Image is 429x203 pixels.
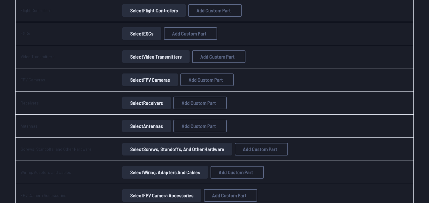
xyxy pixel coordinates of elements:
[121,97,172,109] a: SelectReceivers
[192,50,245,63] button: Add Custom Part
[122,4,186,17] button: SelectFlight Controllers
[122,27,161,40] button: SelectESCs
[211,166,264,179] button: Add Custom Part
[21,169,71,175] a: Wiring, Adapters and Cables
[21,123,37,129] a: Antennas
[121,143,233,155] a: SelectScrews, Standoffs, and Other Hardware
[121,166,209,179] a: SelectWiring, Adapters and Cables
[121,120,172,132] a: SelectAntennas
[164,27,217,40] button: Add Custom Part
[121,189,203,202] a: SelectFPV Camera Accessories
[122,143,232,155] button: SelectScrews, Standoffs, and Other Hardware
[21,31,30,36] a: ESCs
[121,50,191,63] a: SelectVideo Transmitters
[21,100,39,105] a: Receivers
[122,166,208,179] button: SelectWiring, Adapters and Cables
[173,97,227,109] button: Add Custom Part
[122,189,201,202] button: SelectFPV Camera Accessories
[243,147,277,152] span: Add Custom Part
[197,8,231,13] span: Add Custom Part
[21,8,51,13] a: Flight Controllers
[122,50,190,63] button: SelectVideo Transmitters
[172,31,206,36] span: Add Custom Part
[219,170,253,175] span: Add Custom Part
[173,120,227,132] button: Add Custom Part
[21,193,66,198] a: FPV Camera Accessories
[188,4,242,17] button: Add Custom Part
[180,73,234,86] button: Add Custom Part
[122,73,178,86] button: SelectFPV Cameras
[182,124,216,129] span: Add Custom Part
[21,77,45,82] a: FPV Cameras
[189,77,223,82] span: Add Custom Part
[122,97,171,109] button: SelectReceivers
[235,143,288,155] button: Add Custom Part
[212,193,246,198] span: Add Custom Part
[122,120,171,132] button: SelectAntennas
[21,146,91,152] a: Screws, Standoffs, and Other Hardware
[121,73,179,86] a: SelectFPV Cameras
[204,189,257,202] button: Add Custom Part
[200,54,235,59] span: Add Custom Part
[21,54,55,59] a: Video Transmitters
[182,100,216,105] span: Add Custom Part
[121,27,163,40] a: SelectESCs
[121,4,187,17] a: SelectFlight Controllers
